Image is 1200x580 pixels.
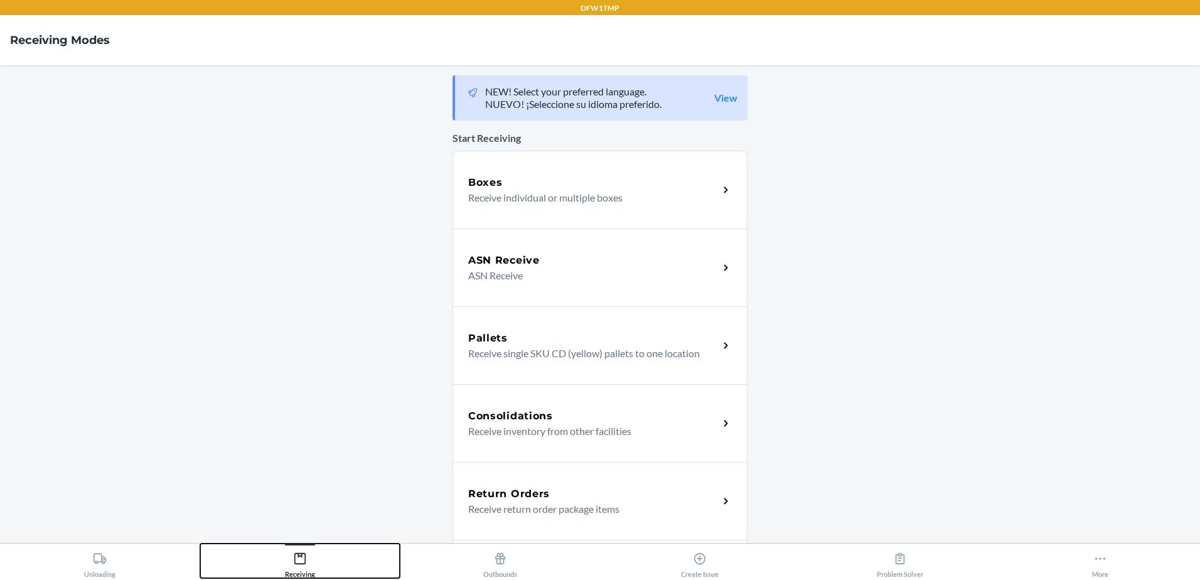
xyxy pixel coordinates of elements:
[485,85,662,98] p: NEW! Select your preferred language.
[468,253,540,268] h5: ASN Receive
[453,151,747,228] a: BoxesReceive individual or multiple boxes
[453,384,747,462] a: ConsolidationsReceive inventory from other facilities
[468,175,503,190] h5: Boxes
[400,544,600,578] button: Outbounds
[200,544,400,578] button: Receiving
[877,547,923,578] div: Problem Solver
[84,547,115,578] div: Unloading
[800,544,1000,578] button: Problem Solver
[1092,547,1108,578] div: More
[581,3,619,14] p: DFW1TMP
[714,92,737,104] a: View
[681,547,719,578] div: Create Issue
[468,502,709,517] p: Receive return order package items
[468,486,550,502] h5: Return Orders
[468,424,709,439] p: Receive inventory from other facilities
[485,98,662,110] p: NUEVO! ¡Seleccione su idioma preferido.
[285,547,315,578] div: Receiving
[468,331,508,346] h5: Pallets
[468,346,709,361] p: Receive single SKU CD (yellow) pallets to one location
[483,547,517,578] div: Outbounds
[453,306,747,384] a: PalletsReceive single SKU CD (yellow) pallets to one location
[453,228,747,306] a: ASN ReceiveASN Receive
[453,131,747,146] p: Start Receiving
[468,409,553,424] h5: Consolidations
[600,544,800,578] button: Create Issue
[468,268,709,283] p: ASN Receive
[468,190,709,205] p: Receive individual or multiple boxes
[1000,544,1200,578] button: More
[453,462,747,540] a: Return OrdersReceive return order package items
[10,32,110,48] h4: Receiving Modes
